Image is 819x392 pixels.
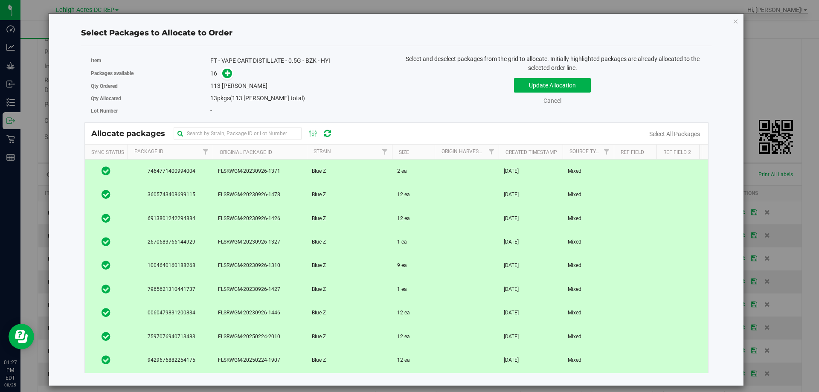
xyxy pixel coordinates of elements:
[569,148,602,154] a: Source Type
[397,191,410,199] span: 12 ea
[133,356,208,364] span: 9429676882254175
[514,78,591,93] button: Update Allocation
[222,82,267,89] span: [PERSON_NAME]
[210,95,305,102] span: pkgs
[218,191,302,199] span: FLSRWGM-20230926-1478
[312,261,326,270] span: Blue Z
[133,238,208,246] span: 2670683766144929
[218,167,302,175] span: FLSRWGM-20230926-1371
[91,107,211,115] label: Lot Number
[210,95,217,102] span: 13
[91,129,174,138] span: Allocate packages
[102,331,110,343] span: In Sync
[133,285,208,293] span: 7965621310441737
[312,167,326,175] span: Blue Z
[397,356,410,364] span: 12 ea
[568,215,581,223] span: Mixed
[210,56,390,65] div: FT - VAPE CART DISTILLATE - 0.5G - BZK - HYI
[312,191,326,199] span: Blue Z
[504,191,519,199] span: [DATE]
[91,70,211,77] label: Packages available
[397,167,407,175] span: 2 ea
[399,149,409,155] a: Size
[91,57,211,64] label: Item
[133,261,208,270] span: 1004640160188268
[102,307,110,319] span: In Sync
[218,285,302,293] span: FLSRWGM-20230926-1427
[312,333,326,341] span: Blue Z
[102,165,110,177] span: In Sync
[397,333,410,341] span: 12 ea
[218,238,302,246] span: FLSRWGM-20230926-1327
[504,333,519,341] span: [DATE]
[568,238,581,246] span: Mixed
[504,167,519,175] span: [DATE]
[378,145,392,159] a: Filter
[397,215,410,223] span: 12 ea
[91,82,211,90] label: Qty Ordered
[504,261,519,270] span: [DATE]
[504,285,519,293] span: [DATE]
[9,324,34,349] iframe: Resource center
[312,356,326,364] span: Blue Z
[102,212,110,224] span: In Sync
[218,261,302,270] span: FLSRWGM-20230926-1310
[102,283,110,295] span: In Sync
[441,148,485,154] a: Origin Harvests
[543,97,561,104] a: Cancel
[397,309,410,317] span: 12 ea
[102,354,110,366] span: In Sync
[91,95,211,102] label: Qty Allocated
[133,309,208,317] span: 0060479831200834
[568,191,581,199] span: Mixed
[218,215,302,223] span: FLSRWGM-20230926-1426
[218,356,302,364] span: FLSRWGM-20250224-1907
[314,148,331,154] a: Strain
[230,95,305,102] span: (113 [PERSON_NAME] total)
[312,238,326,246] span: Blue Z
[220,149,272,155] a: Original Package ID
[210,70,217,77] span: 16
[504,238,519,246] span: [DATE]
[663,149,691,155] a: Ref Field 2
[397,285,407,293] span: 1 ea
[568,309,581,317] span: Mixed
[568,333,581,341] span: Mixed
[504,215,519,223] span: [DATE]
[102,189,110,200] span: In Sync
[397,261,407,270] span: 9 ea
[81,27,712,39] div: Select Packages to Allocate to Order
[504,356,519,364] span: [DATE]
[102,259,110,271] span: In Sync
[397,238,407,246] span: 1 ea
[505,149,557,155] a: Created Timestamp
[568,167,581,175] span: Mixed
[312,215,326,223] span: Blue Z
[568,261,581,270] span: Mixed
[406,55,700,71] span: Select and deselect packages from the grid to allocate. Initially highlighted packages are alread...
[218,309,302,317] span: FLSRWGM-20230926-1446
[218,333,302,341] span: FLSRWGM-20250224-2010
[102,236,110,248] span: In Sync
[133,333,208,341] span: 7597076940713483
[568,285,581,293] span: Mixed
[210,82,221,89] span: 113
[484,145,498,159] a: Filter
[599,145,613,159] a: Filter
[174,127,302,140] input: Search by Strain, Package ID or Lot Number
[312,285,326,293] span: Blue Z
[210,107,212,114] span: -
[134,148,163,154] a: Package Id
[198,145,212,159] a: Filter
[312,309,326,317] span: Blue Z
[621,149,644,155] a: Ref Field
[649,131,700,137] a: Select All Packages
[133,167,208,175] span: 7464771400994004
[133,191,208,199] span: 3605743408699115
[504,309,519,317] span: [DATE]
[91,149,124,155] a: Sync Status
[568,356,581,364] span: Mixed
[133,215,208,223] span: 6913801242294884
